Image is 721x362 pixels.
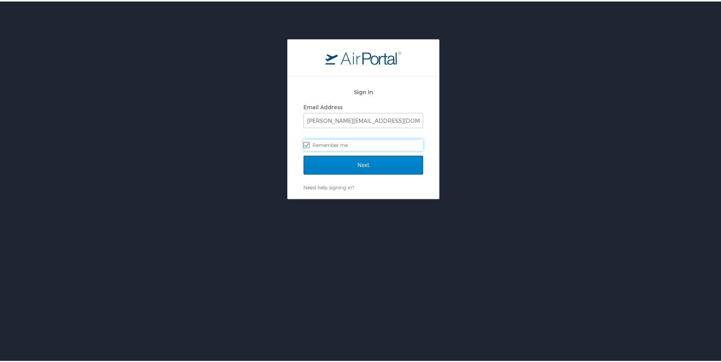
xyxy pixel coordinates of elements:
img: logo [325,50,401,63]
label: Email Address [304,102,343,109]
h2: Sign In [304,86,423,95]
label: Remember me [304,138,423,149]
a: Need help signing in? [304,183,354,189]
input: Next [304,154,423,173]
